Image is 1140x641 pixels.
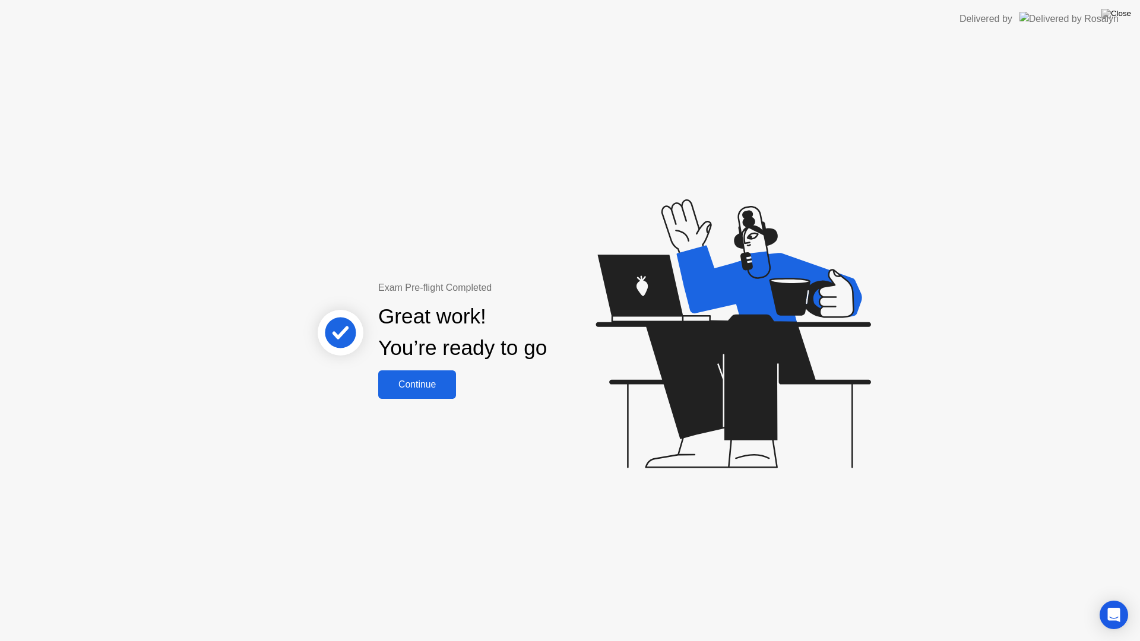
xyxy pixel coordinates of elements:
img: Delivered by Rosalyn [1019,12,1119,26]
div: Exam Pre-flight Completed [378,281,623,295]
div: Delivered by [959,12,1012,26]
div: Great work! You’re ready to go [378,301,547,364]
button: Continue [378,370,456,399]
img: Close [1101,9,1131,18]
div: Continue [382,379,452,390]
div: Open Intercom Messenger [1100,601,1128,629]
